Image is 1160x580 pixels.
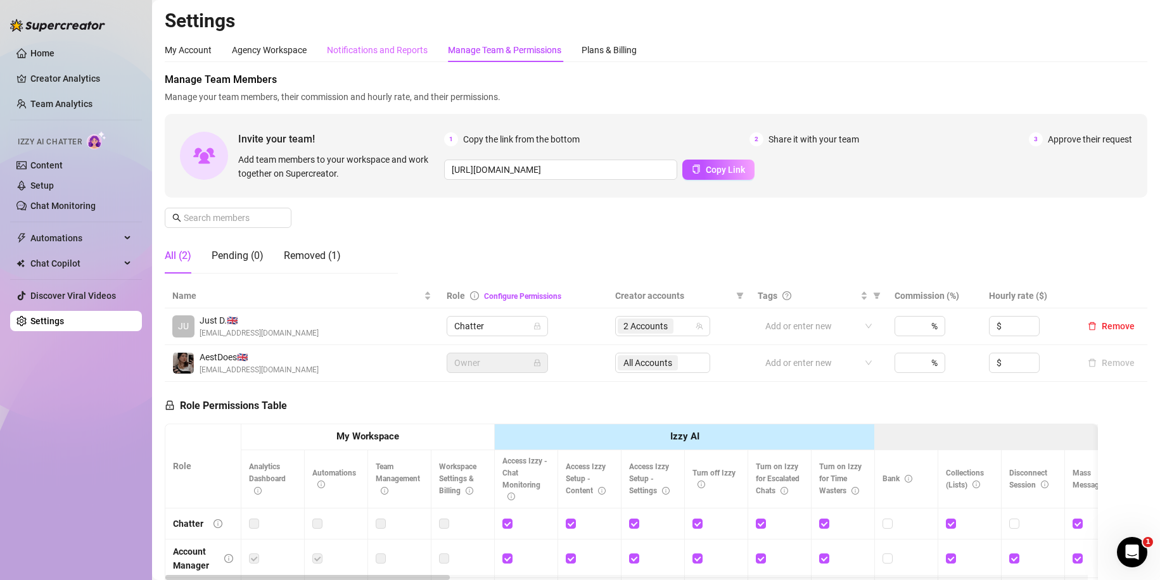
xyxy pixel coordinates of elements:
[172,213,181,222] span: search
[768,132,859,146] span: Share it with your team
[165,398,287,413] h5: Role Permissions Table
[670,431,699,442] strong: Izzy AI
[507,493,515,500] span: info-circle
[749,132,763,146] span: 2
[214,519,222,528] span: info-circle
[30,228,120,248] span: Automations
[454,353,540,372] span: Owner
[692,165,701,173] span: copy
[30,48,54,58] a: Home
[756,462,800,495] span: Turn on Izzy for Escalated Chats
[317,481,325,488] span: info-circle
[782,291,791,300] span: question-circle
[381,487,388,495] span: info-circle
[629,462,670,495] span: Access Izzy Setup - Settings
[706,165,745,175] span: Copy Link
[327,43,428,57] div: Notifications and Reports
[1143,537,1153,547] span: 1
[212,248,264,263] div: Pending (0)
[698,481,705,488] span: info-circle
[30,68,132,89] a: Creator Analytics
[905,475,912,482] span: info-circle
[566,462,606,495] span: Access Izzy Setup - Content
[598,487,606,495] span: info-circle
[736,292,744,299] span: filter
[502,457,547,501] span: Access Izzy - Chat Monitoring
[696,322,703,330] span: team
[1088,322,1097,331] span: delete
[1073,469,1116,489] span: Mass Message
[1083,355,1140,370] button: Remove
[618,318,673,334] span: 2 Accounts
[692,469,736,489] span: Turn off Izzy
[200,350,319,364] span: AestDoes 🇬🇧
[173,517,203,531] div: Chatter
[448,43,561,57] div: Manage Team & Permissions
[946,469,984,489] span: Collections (Lists)
[1048,132,1132,146] span: Approve their request
[172,289,421,303] span: Name
[873,292,881,299] span: filter
[851,487,859,495] span: info-circle
[533,322,541,330] span: lock
[484,292,561,301] a: Configure Permissions
[30,253,120,274] span: Chat Copilot
[439,462,476,495] span: Workspace Settings & Billing
[16,233,27,243] span: thunderbolt
[30,201,96,211] a: Chat Monitoring
[781,487,788,495] span: info-circle
[463,132,580,146] span: Copy the link from the bottom
[165,9,1147,33] h2: Settings
[165,90,1147,104] span: Manage your team members, their commission and hourly rate, and their permissions.
[232,43,307,57] div: Agency Workspace
[284,248,341,263] div: Removed (1)
[200,364,319,376] span: [EMAIL_ADDRESS][DOMAIN_NAME]
[819,462,862,495] span: Turn on Izzy for Time Wasters
[1009,469,1048,489] span: Disconnect Session
[16,259,25,268] img: Chat Copilot
[30,291,116,301] a: Discover Viral Videos
[662,487,670,495] span: info-circle
[336,431,399,442] strong: My Workspace
[30,99,92,109] a: Team Analytics
[734,286,746,305] span: filter
[682,160,755,180] button: Copy Link
[1029,132,1043,146] span: 3
[165,284,439,308] th: Name
[87,131,106,149] img: AI Chatter
[178,319,189,333] span: JU
[165,400,175,410] span: lock
[758,289,777,303] span: Tags
[30,316,64,326] a: Settings
[1041,481,1048,488] span: info-circle
[454,317,540,336] span: Chatter
[173,545,214,572] div: Account Manager
[18,136,82,148] span: Izzy AI Chatter
[200,313,319,327] span: Just D. 🇬🇧
[466,487,473,495] span: info-circle
[1083,318,1140,334] button: Remove
[870,286,883,305] span: filter
[30,180,54,191] a: Setup
[582,43,637,57] div: Plans & Billing
[1102,321,1135,331] span: Remove
[615,289,731,303] span: Creator accounts
[981,284,1075,308] th: Hourly rate ($)
[376,462,420,495] span: Team Management
[165,424,241,508] th: Role
[184,211,274,225] input: Search members
[883,474,912,483] span: Bank
[470,291,479,300] span: info-circle
[623,319,668,333] span: 2 Accounts
[447,291,465,301] span: Role
[1117,537,1147,567] iframe: Intercom live chat
[10,19,105,32] img: logo-BBDzfeDw.svg
[254,487,262,495] span: info-circle
[444,132,458,146] span: 1
[165,72,1147,87] span: Manage Team Members
[312,469,356,489] span: Automations
[165,248,191,263] div: All (2)
[887,284,981,308] th: Commission (%)
[533,359,541,367] span: lock
[224,554,233,563] span: info-circle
